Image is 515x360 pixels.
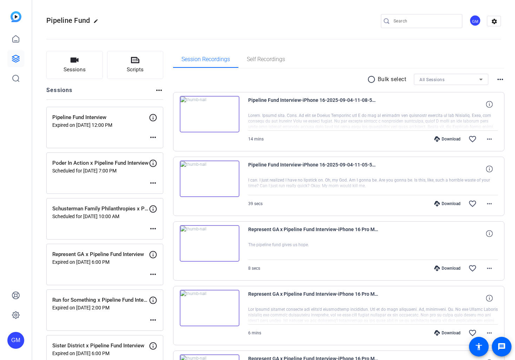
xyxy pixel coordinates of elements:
mat-icon: favorite_border [468,135,477,143]
h2: Sessions [46,86,73,99]
span: Represent GA x Pipeline Fund Interview-iPhone 16 Pro Max-2025-08-26-18-06-43-006-0 [248,225,378,242]
p: Expired on [DATE] 6:00 PM [52,351,149,356]
input: Search [394,17,457,25]
span: Pipeline Fund Interview-iPhone 16-2025-09-04-11-05-50-973-0 [248,161,378,177]
p: Expired on [DATE] 12:00 PM [52,122,149,128]
mat-icon: more_horiz [485,135,494,143]
p: Represent GA x Pipeline Fund Interview [52,250,149,258]
p: Expired on [DATE] 2:00 PM [52,305,149,310]
div: Download [431,266,464,271]
p: Scheduled for [DATE] 7:00 PM [52,168,149,174]
div: Download [431,201,464,207]
mat-icon: settings [487,16,501,27]
div: GM [469,15,481,26]
mat-icon: radio_button_unchecked [367,75,378,84]
span: Pipeline Fund [46,16,90,25]
p: Run for Something x Pipeline Fund Interview [52,296,149,304]
button: Sessions [46,51,103,79]
span: Self Recordings [247,57,285,62]
img: thumb-nail [180,290,239,326]
mat-icon: more_horiz [485,329,494,337]
mat-icon: favorite_border [468,264,477,273]
span: Represent GA x Pipeline Fund Interview-iPhone 16 Pro Max-2025-08-26-18-00-33-270-0 [248,290,378,307]
img: thumb-nail [180,96,239,132]
ngx-avatar: Germain McCarthy [469,15,482,27]
mat-icon: edit [93,19,102,27]
mat-icon: more_horiz [496,75,504,84]
mat-icon: more_horiz [485,264,494,273]
mat-icon: more_horiz [149,179,157,187]
div: GM [7,332,24,349]
div: Download [431,330,464,336]
p: Bulk select [378,75,407,84]
span: Sessions [64,66,86,74]
span: Session Recordings [181,57,230,62]
span: 6 mins [248,330,261,335]
mat-icon: favorite_border [468,329,477,337]
p: Scheduled for [DATE] 10:00 AM [52,214,149,219]
mat-icon: accessibility [475,342,483,351]
button: Scripts [107,51,164,79]
p: Poder In Action x Pipeline Fund Interview [52,159,149,167]
p: Schusterman Family Philanthropies x Pipeline Fund Interview [52,205,149,213]
span: 39 secs [248,201,263,206]
span: All Sessions [420,77,444,82]
p: Sister District x Pipeline Fund Interview [52,342,149,350]
mat-icon: more_horiz [149,133,157,142]
span: 14 mins [248,137,264,142]
span: 8 secs [248,266,260,271]
mat-icon: more_horiz [149,270,157,279]
mat-icon: favorite_border [468,199,477,208]
div: Download [431,136,464,142]
span: Pipeline Fund Interview-iPhone 16-2025-09-04-11-08-57-572-0 [248,96,378,113]
img: blue-gradient.svg [11,11,21,22]
mat-icon: more_horiz [155,86,163,94]
p: Expired on [DATE] 6:00 PM [52,259,149,265]
mat-icon: more_horiz [149,316,157,324]
p: Pipeline Fund Interview [52,113,149,122]
mat-icon: message [497,342,506,351]
img: thumb-nail [180,225,239,262]
img: thumb-nail [180,161,239,197]
mat-icon: more_horiz [485,199,494,208]
mat-icon: more_horiz [149,224,157,233]
span: Scripts [127,66,144,74]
